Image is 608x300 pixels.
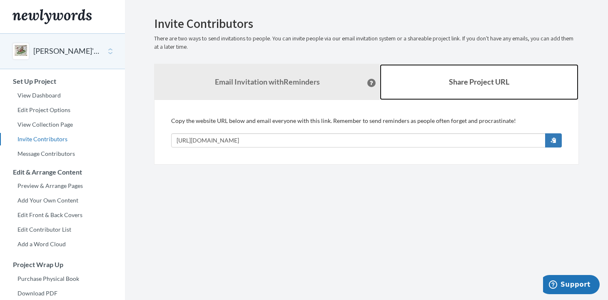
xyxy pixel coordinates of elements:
b: Share Project URL [449,77,509,86]
img: Newlywords logo [12,9,92,24]
button: [PERSON_NAME]'s 40th Birthday! [33,46,101,57]
iframe: Opens a widget where you can chat to one of our agents [543,275,600,296]
h3: Edit & Arrange Content [0,168,125,176]
h3: Project Wrap Up [0,261,125,268]
p: There are two ways to send invitations to people. You can invite people via our email invitation ... [154,35,579,51]
h2: Invite Contributors [154,17,579,30]
h3: Set Up Project [0,77,125,85]
div: Copy the website URL below and email everyone with this link. Remember to send reminders as peopl... [171,117,562,147]
strong: Email Invitation with Reminders [215,77,320,86]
